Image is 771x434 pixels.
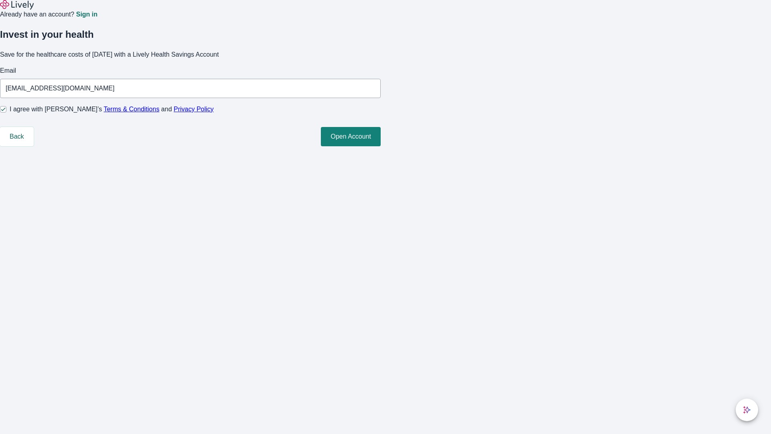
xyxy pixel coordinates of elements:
a: Sign in [76,11,97,18]
a: Terms & Conditions [104,106,159,113]
svg: Lively AI Assistant [743,406,751,414]
span: I agree with [PERSON_NAME]’s and [10,104,214,114]
a: Privacy Policy [174,106,214,113]
button: chat [736,399,758,421]
button: Open Account [321,127,381,146]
